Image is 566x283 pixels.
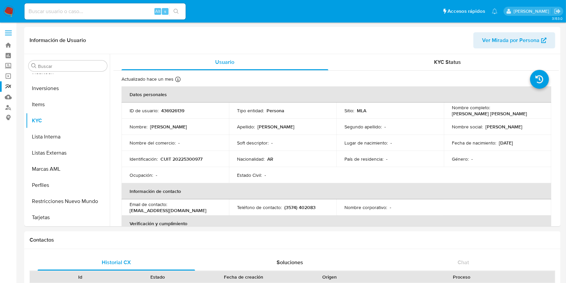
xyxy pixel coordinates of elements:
[452,124,483,130] p: Nombre social :
[257,124,294,130] p: [PERSON_NAME]
[26,113,110,129] button: KYC
[373,274,550,280] div: Proceso
[130,108,158,114] p: ID de usuario :
[25,7,186,16] input: Buscar usuario o caso...
[161,108,184,114] p: 436926139
[178,140,180,146] p: -
[26,129,110,145] button: Lista Interna
[295,274,364,280] div: Origen
[237,204,282,210] p: Teléfono de contacto :
[473,32,555,48] button: Ver Mirada por Persona
[267,108,284,114] p: Persona
[344,108,354,114] p: Sitio :
[237,172,262,178] p: Estado Civil :
[390,140,392,146] p: -
[277,258,303,266] span: Soluciones
[160,156,202,162] p: CUIT 20225300977
[122,86,551,103] th: Datos personales
[265,172,266,178] p: -
[122,76,174,82] p: Actualizado hace un mes
[130,201,167,207] p: Email de contacto :
[390,204,391,210] p: -
[492,8,498,14] a: Notificaciones
[155,8,160,14] span: Alt
[130,207,206,213] p: [EMAIL_ADDRESS][DOMAIN_NAME]
[344,156,383,162] p: País de residencia :
[26,145,110,161] button: Listas Externas
[452,156,469,162] p: Género :
[447,8,485,15] span: Accesos rápidos
[267,156,273,162] p: AR
[30,37,86,44] h1: Información de Usuario
[271,140,273,146] p: -
[156,172,157,178] p: -
[237,140,269,146] p: Soft descriptor :
[130,172,153,178] p: Ocupación :
[38,63,104,69] input: Buscar
[237,124,255,130] p: Apellido :
[485,124,522,130] p: [PERSON_NAME]
[201,274,286,280] div: Fecha de creación
[482,32,539,48] span: Ver Mirada por Persona
[130,140,176,146] p: Nombre del comercio :
[26,193,110,209] button: Restricciones Nuevo Mundo
[150,124,187,130] p: [PERSON_NAME]
[102,258,131,266] span: Historial CX
[26,161,110,177] button: Marcas AML
[386,156,387,162] p: -
[554,8,561,15] a: Salir
[30,237,555,243] h1: Contactos
[499,140,513,146] p: [DATE]
[26,80,110,96] button: Inversiones
[215,58,234,66] span: Usuario
[458,258,469,266] span: Chat
[357,108,366,114] p: MLA
[452,140,496,146] p: Fecha de nacimiento :
[237,108,264,114] p: Tipo entidad :
[344,140,388,146] p: Lugar de nacimiento :
[164,8,166,14] span: s
[122,183,551,199] th: Información de contacto
[452,111,527,117] p: [PERSON_NAME] [PERSON_NAME]
[46,274,114,280] div: Id
[434,58,461,66] span: KYC Status
[237,156,265,162] p: Nacionalidad :
[124,274,192,280] div: Estado
[26,96,110,113] button: Items
[26,209,110,226] button: Tarjetas
[26,177,110,193] button: Perfiles
[344,124,382,130] p: Segundo apellido :
[130,124,147,130] p: Nombre :
[514,8,552,14] p: eliana.eguerrero@mercadolibre.com
[31,63,37,69] button: Buscar
[471,156,473,162] p: -
[284,204,316,210] p: (3574) 402083
[169,7,183,16] button: search-icon
[452,105,490,111] p: Nombre completo :
[384,124,386,130] p: -
[344,204,387,210] p: Nombre corporativo :
[122,215,551,232] th: Verificación y cumplimiento
[130,156,158,162] p: Identificación :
